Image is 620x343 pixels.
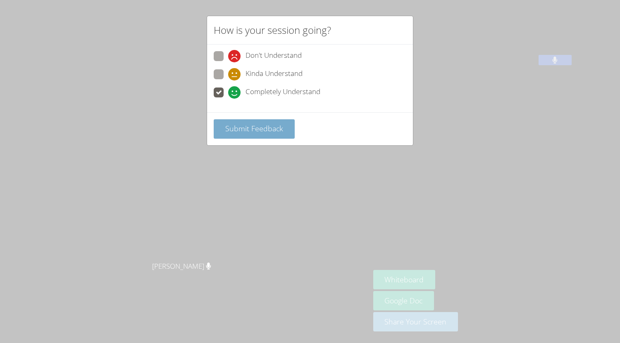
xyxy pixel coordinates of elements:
[214,23,331,38] h2: How is your session going?
[246,86,320,99] span: Completely Understand
[246,68,303,80] span: Kinda Understand
[246,50,302,62] span: Don't Understand
[225,123,283,133] span: Submit Feedback
[214,119,295,139] button: Submit Feedback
